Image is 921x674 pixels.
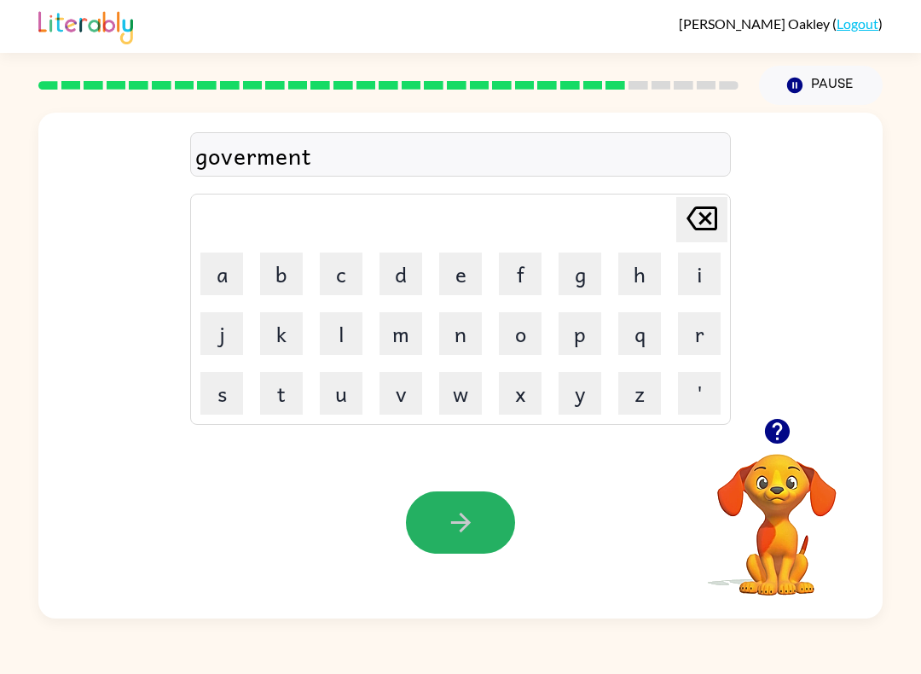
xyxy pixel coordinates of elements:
[260,372,303,415] button: t
[499,312,542,355] button: o
[320,253,362,295] button: c
[499,372,542,415] button: x
[678,253,721,295] button: i
[679,15,883,32] div: ( )
[759,66,883,105] button: Pause
[320,372,362,415] button: u
[200,372,243,415] button: s
[195,137,726,173] div: goverment
[38,7,133,44] img: Literably
[439,253,482,295] button: e
[320,312,362,355] button: l
[559,253,601,295] button: g
[379,253,422,295] button: d
[679,15,832,32] span: [PERSON_NAME] Oakley
[260,253,303,295] button: b
[499,253,542,295] button: f
[692,427,862,598] video: Your browser must support playing .mp4 files to use Literably. Please try using another browser.
[379,372,422,415] button: v
[379,312,422,355] button: m
[559,372,601,415] button: y
[260,312,303,355] button: k
[678,372,721,415] button: '
[618,312,661,355] button: q
[559,312,601,355] button: p
[200,312,243,355] button: j
[837,15,878,32] a: Logout
[200,253,243,295] button: a
[439,312,482,355] button: n
[678,312,721,355] button: r
[618,253,661,295] button: h
[618,372,661,415] button: z
[439,372,482,415] button: w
